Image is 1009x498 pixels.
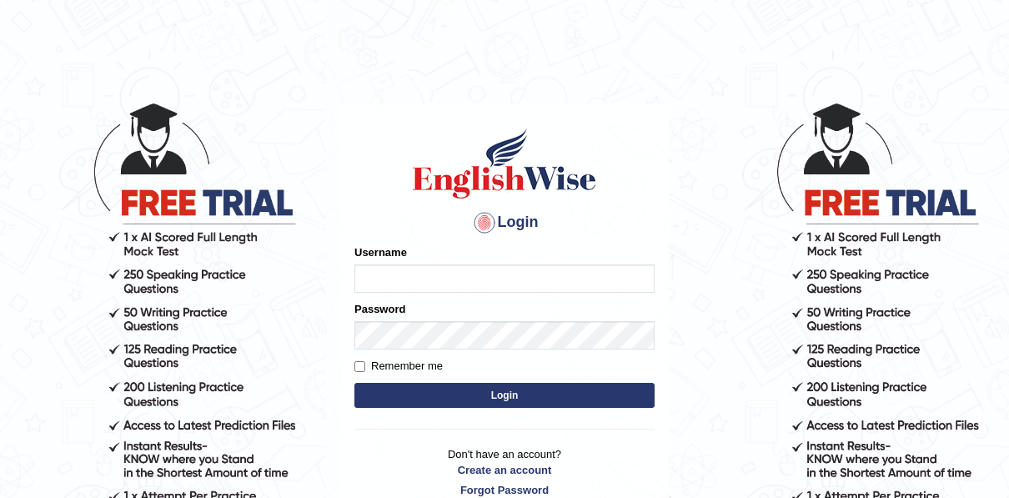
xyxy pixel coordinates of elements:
[354,383,655,408] button: Login
[354,244,407,260] label: Username
[354,358,443,375] label: Remember me
[354,209,655,236] h4: Login
[354,482,655,498] a: Forgot Password
[354,301,405,317] label: Password
[354,446,655,498] p: Don't have an account?
[354,462,655,478] a: Create an account
[409,126,600,201] img: Logo of English Wise sign in for intelligent practice with AI
[354,361,365,372] input: Remember me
